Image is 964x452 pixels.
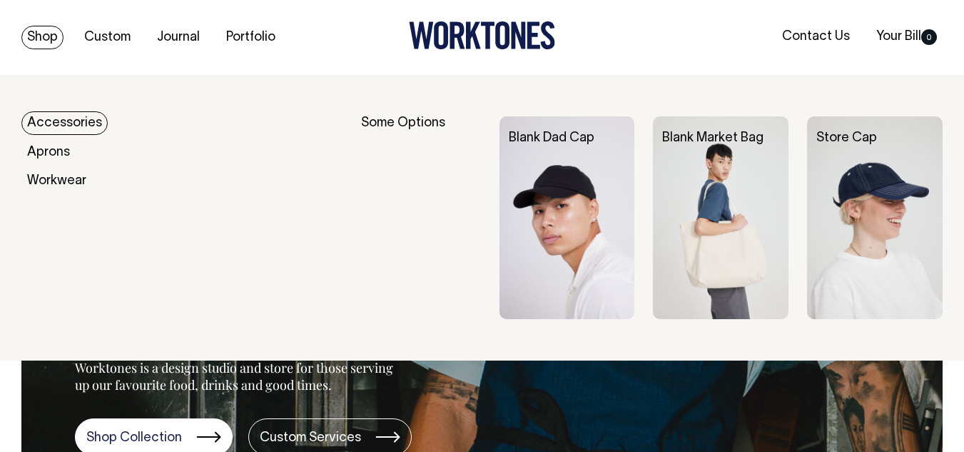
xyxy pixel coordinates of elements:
[653,116,788,320] img: Blank Market Bag
[509,132,594,144] a: Blank Dad Cap
[816,132,877,144] a: Store Cap
[21,169,92,193] a: Workwear
[807,116,943,320] img: Store Cap
[75,359,400,393] p: Worktones is a design studio and store for those serving up our favourite food, drinks and good t...
[151,26,206,49] a: Journal
[662,132,763,144] a: Blank Market Bag
[921,29,937,45] span: 0
[21,141,76,164] a: Aprons
[21,26,64,49] a: Shop
[871,25,943,49] a: Your Bill0
[220,26,281,49] a: Portfolio
[499,116,635,320] img: Blank Dad Cap
[78,26,136,49] a: Custom
[361,116,481,320] div: Some Options
[776,25,856,49] a: Contact Us
[21,111,108,135] a: Accessories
